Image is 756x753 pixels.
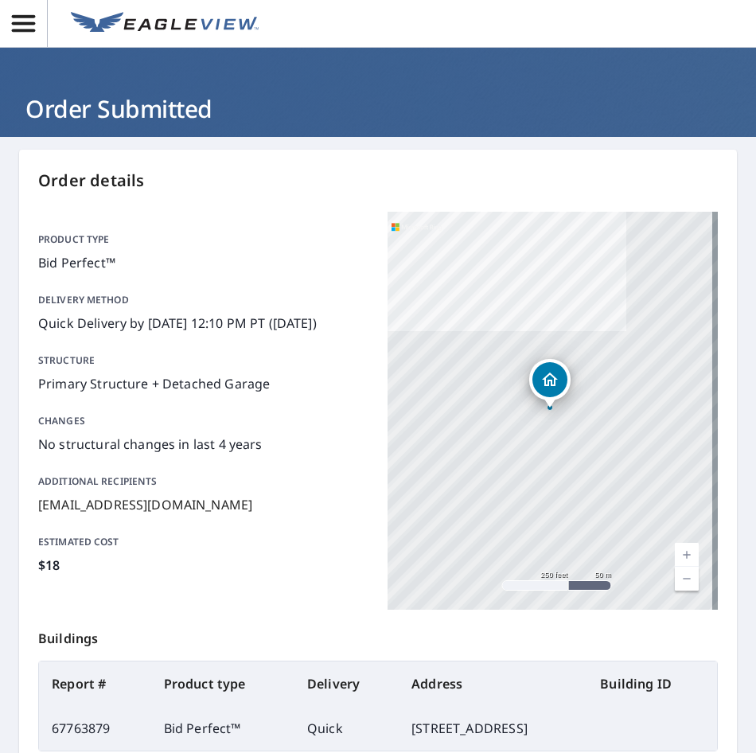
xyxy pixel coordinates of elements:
[38,495,368,514] p: [EMAIL_ADDRESS][DOMAIN_NAME]
[675,543,699,567] a: Current Level 17, Zoom In
[399,706,587,751] td: [STREET_ADDRESS]
[294,661,399,706] th: Delivery
[587,661,717,706] th: Building ID
[38,414,368,428] p: Changes
[38,435,368,454] p: No structural changes in last 4 years
[19,92,737,125] h1: Order Submitted
[39,706,151,751] td: 67763879
[38,353,368,368] p: Structure
[71,12,259,36] img: EV Logo
[38,535,368,549] p: Estimated cost
[38,232,368,247] p: Product type
[399,661,587,706] th: Address
[151,706,294,751] td: Bid Perfect™
[151,661,294,706] th: Product type
[38,314,368,333] p: Quick Delivery by [DATE] 12:10 PM PT ([DATE])
[38,169,718,193] p: Order details
[529,359,571,408] div: Dropped pin, building 1, Residential property, 6438 Timber Springs Dr Santa Rosa, CA 95409
[39,661,151,706] th: Report #
[38,474,368,489] p: Additional recipients
[38,556,368,575] p: $18
[61,2,268,45] a: EV Logo
[38,374,368,393] p: Primary Structure + Detached Garage
[38,253,368,272] p: Bid Perfect™
[675,567,699,591] a: Current Level 17, Zoom Out
[294,706,399,751] td: Quick
[38,610,718,661] p: Buildings
[38,293,368,307] p: Delivery method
